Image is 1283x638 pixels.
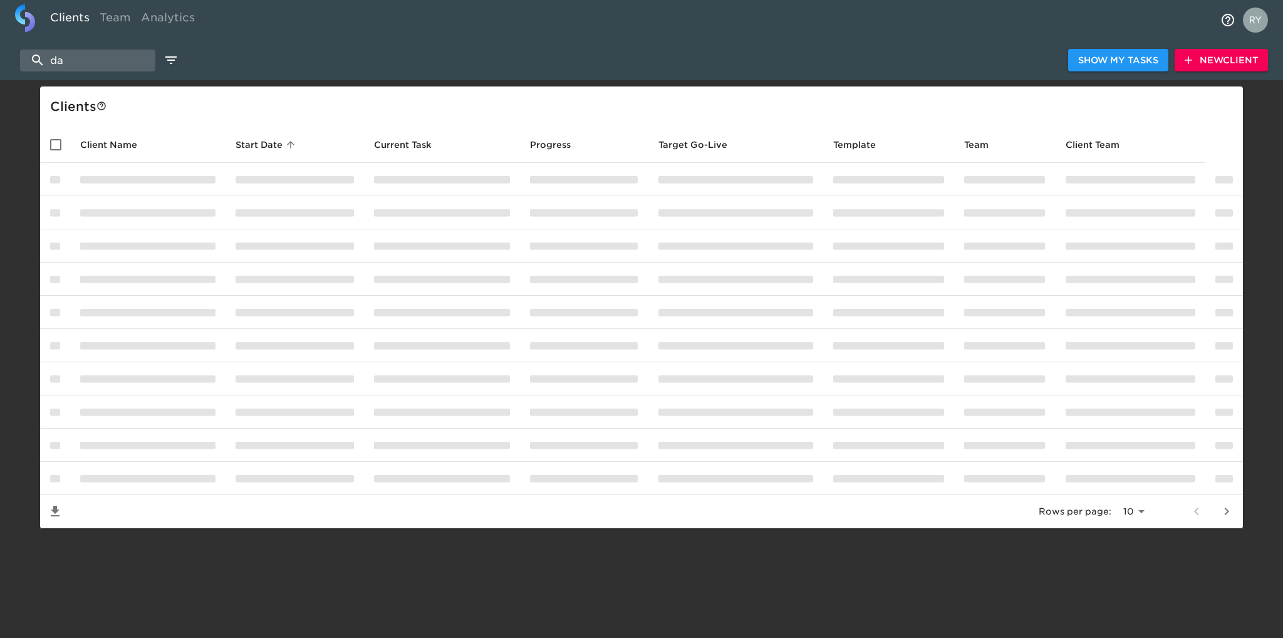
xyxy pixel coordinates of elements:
[658,137,727,152] span: Calculated based on the start date and the duration of all Tasks contained in this Hub.
[160,50,182,71] button: edit
[1078,53,1158,68] span: Show My Tasks
[1068,49,1168,72] button: Show My Tasks
[15,4,35,32] img: logo
[833,137,892,152] span: Template
[20,50,155,71] input: search
[964,137,1005,152] span: Team
[40,127,1243,528] table: enhanced table
[136,4,200,35] a: Analytics
[1066,137,1136,152] span: Client Team
[1212,496,1242,526] button: next page
[45,4,95,35] a: Clients
[1175,49,1268,72] button: NewClient
[658,137,744,152] span: Target Go-Live
[374,137,448,152] span: Current Task
[95,4,136,35] a: Team
[80,137,153,152] span: Client Name
[1116,503,1149,521] select: rows per page
[1243,8,1268,33] img: Profile
[1039,505,1111,518] p: Rows per page:
[1213,5,1243,35] button: notifications
[50,97,1238,117] div: Client s
[374,137,432,152] span: This is the next Task in this Hub that should be completed
[530,137,587,152] span: Progress
[96,101,106,111] svg: This is a list of all of your clients and clients shared with you
[236,137,299,152] span: Start Date
[40,496,70,526] button: Save List
[1185,53,1258,68] span: New Client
